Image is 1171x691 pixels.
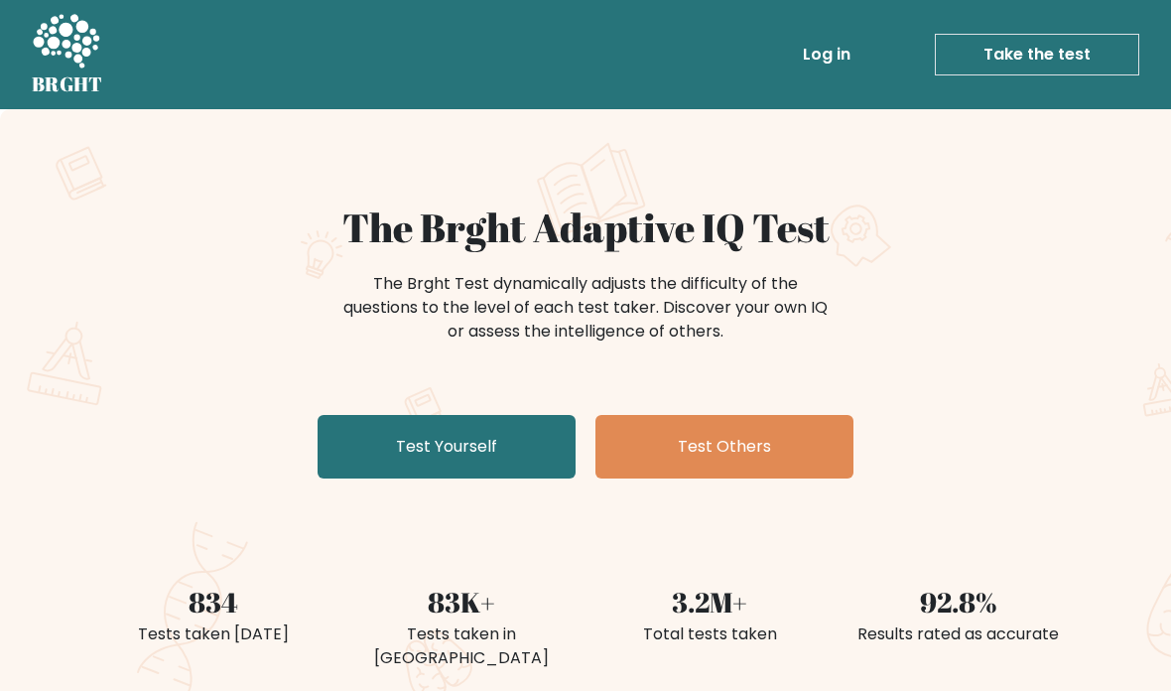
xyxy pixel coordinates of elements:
[32,8,103,101] a: BRGHT
[32,72,103,96] h5: BRGHT
[349,582,574,623] div: 83K+
[795,35,858,74] a: Log in
[846,622,1070,646] div: Results rated as accurate
[597,622,822,646] div: Total tests taken
[101,582,325,623] div: 834
[595,415,853,479] a: Test Others
[935,34,1139,75] a: Take the test
[349,622,574,670] div: Tests taken in [GEOGRAPHIC_DATA]
[101,205,1070,252] h1: The Brght Adaptive IQ Test
[101,622,325,646] div: Tests taken [DATE]
[846,582,1070,623] div: 92.8%
[597,582,822,623] div: 3.2M+
[337,272,834,344] div: The Brght Test dynamically adjusts the difficulty of the questions to the level of each test take...
[318,415,576,479] a: Test Yourself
